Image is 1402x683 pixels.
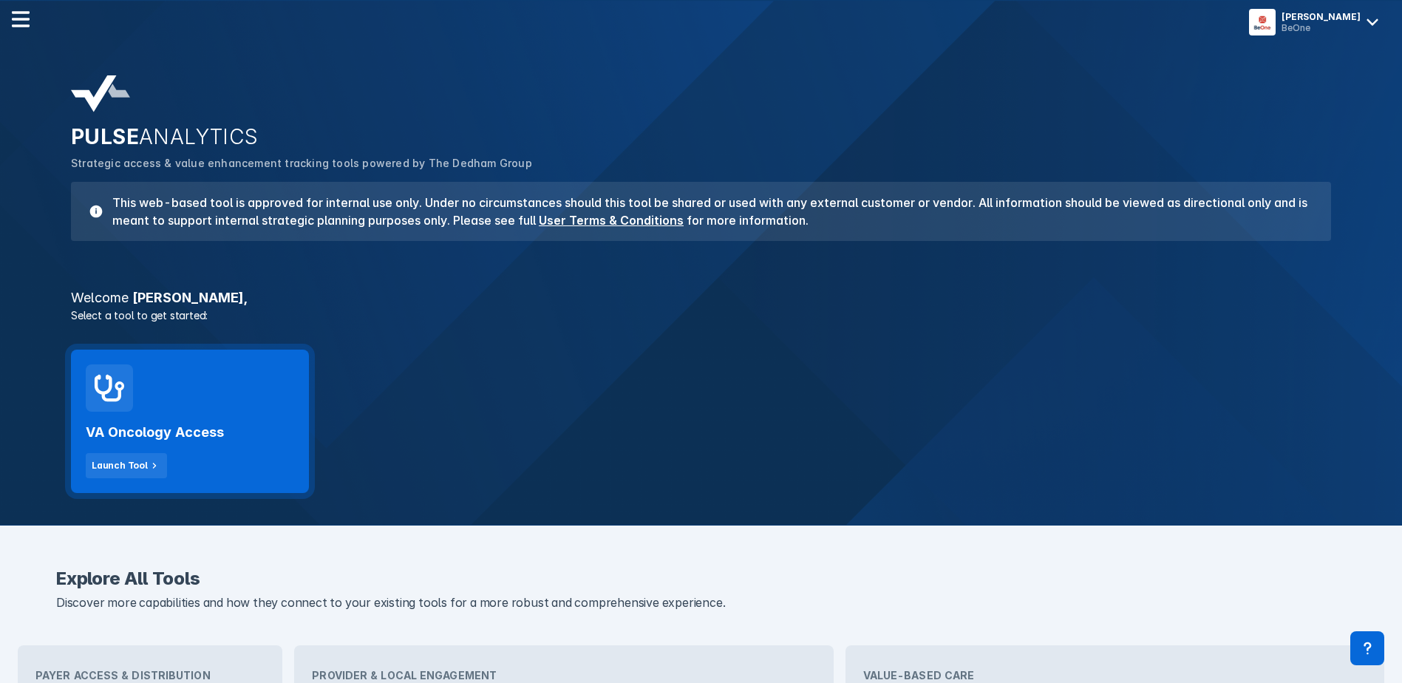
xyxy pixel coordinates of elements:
[1252,12,1273,33] img: menu button
[71,290,129,305] span: Welcome
[1350,631,1384,665] div: Contact Support
[1282,11,1361,22] div: [PERSON_NAME]
[71,75,130,112] img: pulse-analytics-logo
[86,424,224,441] h2: VA Oncology Access
[56,594,1346,613] p: Discover more capabilities and how they connect to your existing tools for a more robust and comp...
[103,194,1313,229] h3: This web-based tool is approved for internal use only. Under no circumstances should this tool be...
[12,10,30,28] img: menu--horizontal.svg
[56,570,1346,588] h2: Explore All Tools
[539,213,684,228] a: User Terms & Conditions
[139,124,259,149] span: ANALYTICS
[62,307,1340,323] p: Select a tool to get started:
[92,459,148,472] div: Launch Tool
[71,124,1331,149] h2: PULSE
[1282,22,1361,33] div: BeOne
[71,155,1331,171] p: Strategic access & value enhancement tracking tools powered by The Dedham Group
[62,291,1340,305] h3: [PERSON_NAME] ,
[86,453,167,478] button: Launch Tool
[71,350,309,493] a: VA Oncology AccessLaunch Tool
